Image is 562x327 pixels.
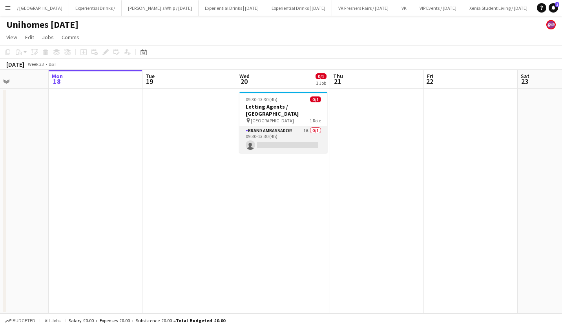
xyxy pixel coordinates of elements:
a: 2 [549,3,558,13]
span: Sat [521,73,529,80]
span: 0/1 [316,73,327,79]
span: Mon [52,73,63,80]
span: Tue [146,73,155,80]
span: 2 [555,2,559,7]
span: All jobs [43,318,62,323]
span: 09:30-13:30 (4h) [246,96,277,102]
a: Edit [22,32,37,42]
span: Jobs [42,34,54,41]
span: 20 [238,77,250,86]
app-card-role: Brand Ambassador1A0/109:30-13:30 (4h) [239,126,327,153]
button: [PERSON_NAME]'s Whip / [DATE] [122,0,199,16]
span: 23 [520,77,529,86]
a: View [3,32,20,42]
div: [DATE] [6,60,24,68]
button: VK Freshers Fairs / [DATE] [332,0,395,16]
div: Salary £0.00 + Expenses £0.00 + Subsistence £0.00 = [69,318,225,323]
button: VIP Events / [DATE] [413,0,463,16]
app-job-card: 09:30-13:30 (4h)0/1Letting Agents / [GEOGRAPHIC_DATA] [GEOGRAPHIC_DATA]1 RoleBrand Ambassador1A0/... [239,92,327,153]
a: Comms [58,32,82,42]
span: 1 Role [310,118,321,124]
h3: Letting Agents / [GEOGRAPHIC_DATA] [239,103,327,117]
button: Experiential Drinks | [DATE] [265,0,332,16]
button: Experiential Drinks | [DATE] [199,0,265,16]
div: BST [49,61,57,67]
span: 18 [51,77,63,86]
span: Wed [239,73,250,80]
app-user-avatar: Gosh Promo UK [546,20,556,29]
span: Week 33 [26,61,46,67]
button: Experiential Drinks / [69,0,122,16]
span: 19 [144,77,155,86]
span: Budgeted [13,318,35,323]
span: 22 [426,77,433,86]
span: 21 [332,77,343,86]
span: View [6,34,17,41]
span: Thu [333,73,343,80]
button: Xenia Student Living / [DATE] [463,0,534,16]
div: 1 Job [316,80,326,86]
h1: Unihomes [DATE] [6,19,78,31]
span: [GEOGRAPHIC_DATA] [251,118,294,124]
span: Edit [25,34,34,41]
span: Total Budgeted £0.00 [176,318,225,323]
button: VK [395,0,413,16]
button: Budgeted [4,316,36,325]
span: Fri [427,73,433,80]
a: Jobs [39,32,57,42]
span: 0/1 [310,96,321,102]
span: Comms [62,34,79,41]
